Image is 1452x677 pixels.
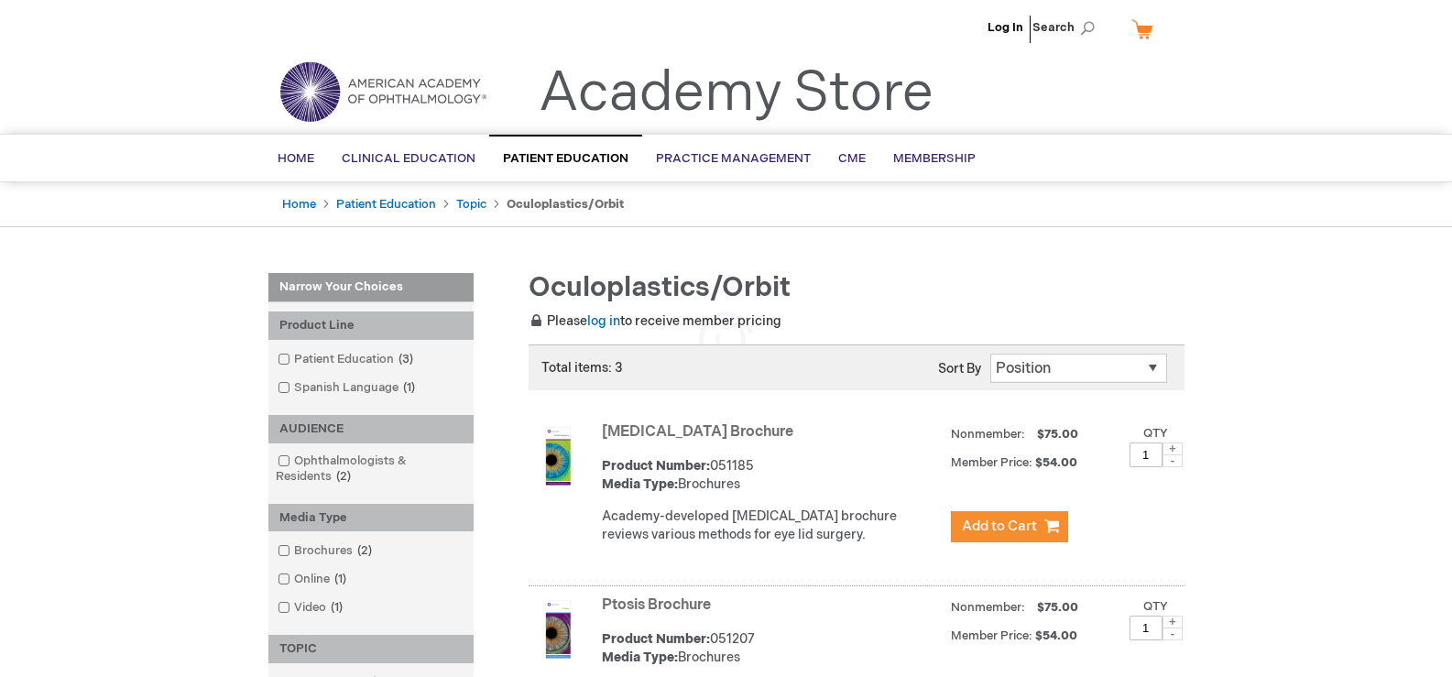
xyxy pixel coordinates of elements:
[587,313,620,329] a: log in
[602,458,710,474] strong: Product Number:
[268,311,474,340] div: Product Line
[326,600,347,615] span: 1
[1143,599,1168,614] label: Qty
[268,415,474,443] div: AUDIENCE
[268,273,474,302] strong: Narrow Your Choices
[273,599,350,617] a: Video1
[273,542,379,560] a: Brochures2
[838,151,866,166] span: CME
[268,504,474,532] div: Media Type
[394,352,418,366] span: 3
[988,20,1023,35] a: Log In
[602,423,793,441] a: [MEDICAL_DATA] Brochure
[529,271,791,304] span: Oculoplastics/Orbit
[398,380,420,395] span: 1
[529,427,587,486] img: Eyelid Surgery Brochure
[951,423,1025,446] strong: Nonmember:
[456,197,486,212] a: Topic
[507,197,624,212] strong: Oculoplastics/Orbit
[353,543,377,558] span: 2
[342,151,475,166] span: Clinical Education
[1034,427,1081,442] span: $75.00
[273,571,354,588] a: Online1
[1035,455,1080,470] span: $54.00
[602,631,710,647] strong: Product Number:
[503,151,628,166] span: Patient Education
[332,469,355,484] span: 2
[602,476,678,492] strong: Media Type:
[602,650,678,665] strong: Media Type:
[602,630,942,667] div: 051207 Brochures
[951,596,1025,619] strong: Nonmember:
[336,197,436,212] a: Patient Education
[1034,600,1081,615] span: $75.00
[529,313,781,329] span: Please to receive member pricing
[938,361,981,377] label: Sort By
[529,600,587,659] img: Ptosis Brochure
[656,151,811,166] span: Practice Management
[602,596,711,614] a: Ptosis Brochure
[330,572,351,586] span: 1
[282,197,316,212] a: Home
[951,455,1032,470] strong: Member Price:
[951,511,1068,542] button: Add to Cart
[1032,9,1102,46] span: Search
[278,151,314,166] span: Home
[962,518,1037,535] span: Add to Cart
[951,628,1032,643] strong: Member Price:
[1130,442,1163,467] input: Qty
[1143,426,1168,441] label: Qty
[273,351,420,368] a: Patient Education3
[893,151,976,166] span: Membership
[268,635,474,663] div: TOPIC
[273,453,469,486] a: Ophthalmologists & Residents2
[541,360,623,376] span: Total items: 3
[602,508,942,544] div: Academy-developed [MEDICAL_DATA] brochure reviews various methods for eye lid surgery.
[539,60,933,126] a: Academy Store
[1130,616,1163,640] input: Qty
[602,457,942,494] div: 051185 Brochures
[273,379,422,397] a: Spanish Language1
[1035,628,1080,643] span: $54.00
